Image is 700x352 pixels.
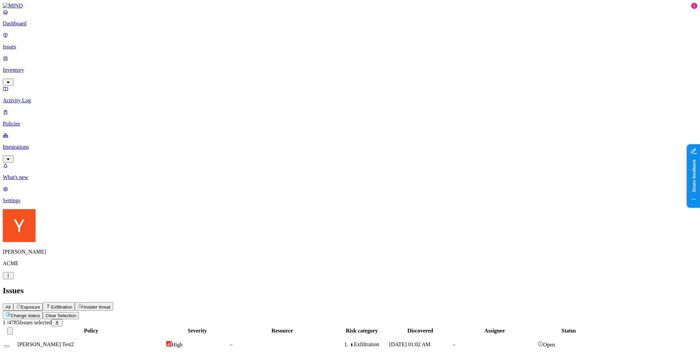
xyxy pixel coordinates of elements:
p: [PERSON_NAME] [3,249,697,255]
a: Issues [3,32,697,50]
p: What's new [3,174,697,180]
span: / 4785 Issues selected [3,320,52,325]
span: – [230,341,232,347]
p: Dashboard [3,21,697,27]
img: status-open [538,341,543,347]
button: Select all [7,327,13,335]
span: [PERSON_NAME] Test2 [17,341,74,347]
button: Clear Selection [43,312,79,319]
img: Yoav Shaked [3,209,36,242]
span: Open [543,342,555,348]
span: [DATE] 01:02 AM [389,341,431,347]
p: Integrations [3,144,697,150]
span: All [5,304,11,310]
a: MIND [3,3,697,9]
p: Policies [3,121,697,127]
span: High [172,342,183,348]
div: Status [538,328,600,334]
a: Settings [3,186,697,204]
button: Change status [3,311,43,319]
a: Policies [3,109,697,127]
div: Resource [230,328,335,334]
img: severity-high [166,341,172,347]
img: MIND [3,3,23,9]
a: Activity Log [3,86,697,104]
p: ACME [3,260,697,267]
a: Dashboard [3,9,697,27]
a: Integrations [3,132,697,162]
div: Risk category [336,328,388,334]
div: 1 [691,3,697,9]
button: Select row [4,345,9,347]
div: Exfiltration [350,341,388,348]
a: What's new [3,163,697,180]
div: Assignee [453,328,536,334]
p: Inventory [3,67,697,73]
span: – [453,341,456,347]
div: Policy [17,328,165,334]
div: Discovered [389,328,452,334]
span: 1 [3,320,5,325]
img: status-in-progress [5,312,11,317]
span: Insider threat [84,304,110,310]
p: Activity Log [3,97,697,104]
span: Exfiltration [51,304,72,310]
p: Settings [3,198,697,204]
h2: Issues [3,286,697,295]
a: Inventory [3,55,697,85]
p: Issues [3,44,697,50]
div: Severity [166,328,228,334]
span: Exposure [21,304,40,310]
